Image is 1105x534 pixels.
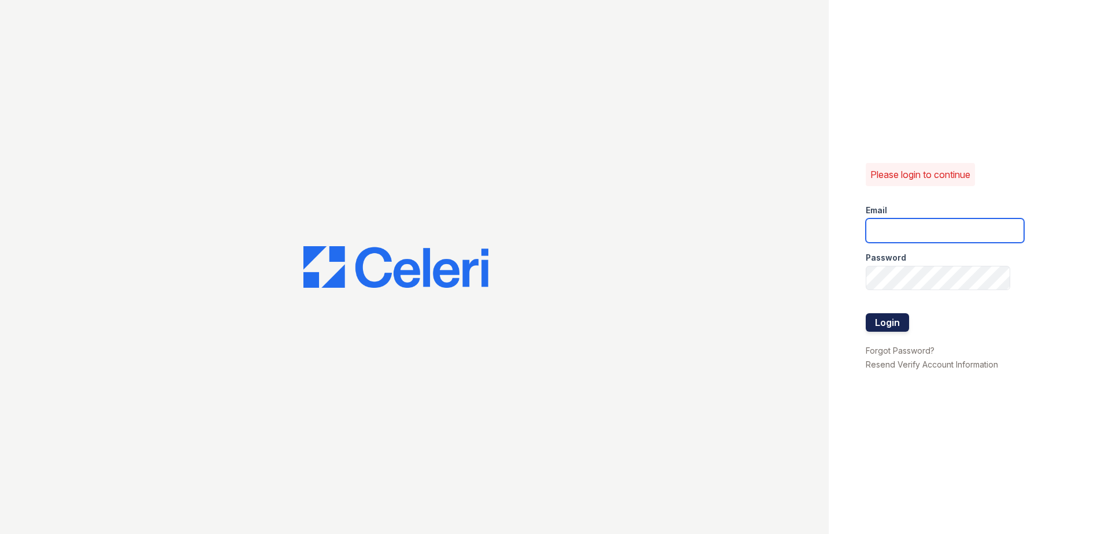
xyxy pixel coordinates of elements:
[866,359,998,369] a: Resend Verify Account Information
[866,252,906,264] label: Password
[866,205,887,216] label: Email
[870,168,970,181] p: Please login to continue
[303,246,488,288] img: CE_Logo_Blue-a8612792a0a2168367f1c8372b55b34899dd931a85d93a1a3d3e32e68fde9ad4.png
[866,313,909,332] button: Login
[866,346,935,355] a: Forgot Password?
